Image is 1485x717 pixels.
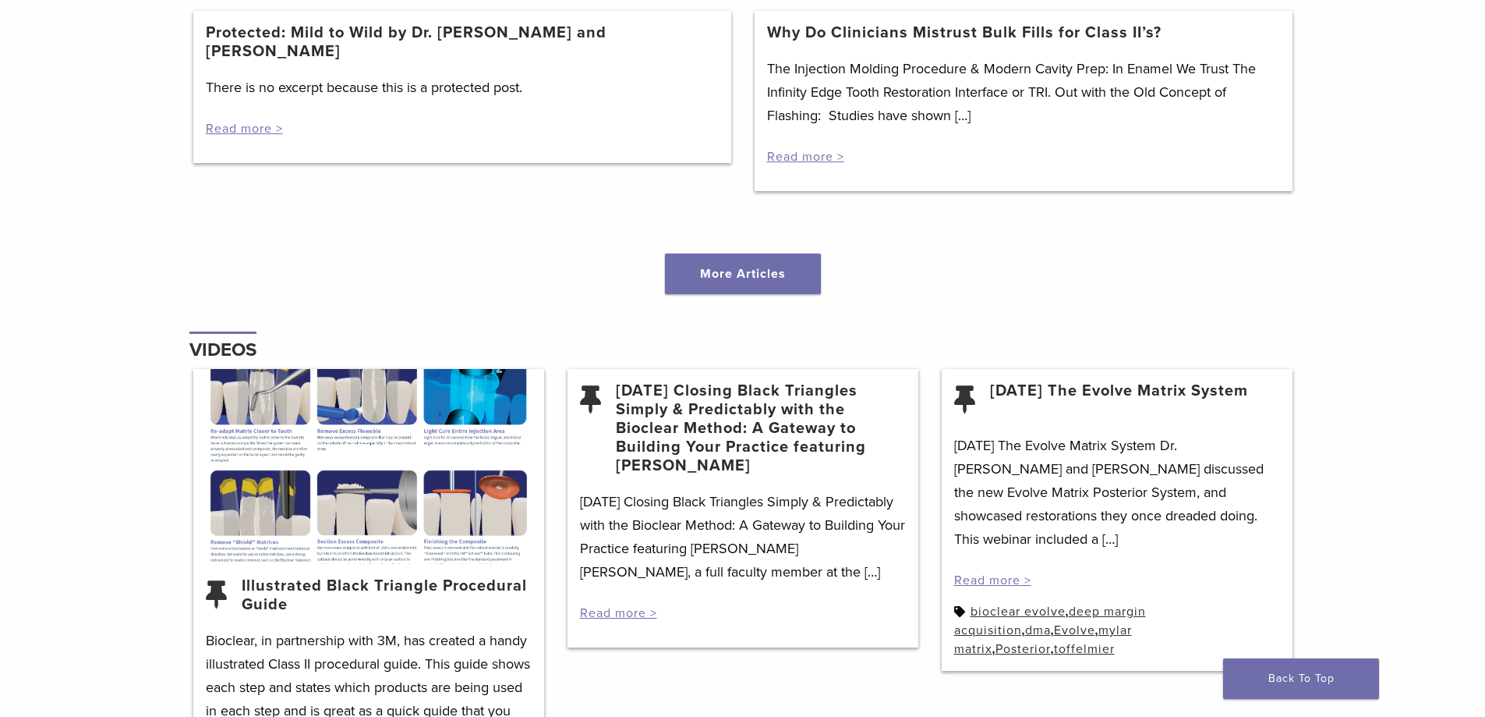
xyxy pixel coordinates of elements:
a: More Articles [665,254,821,294]
a: deep margin acquisition [954,604,1146,638]
a: Evolve [1054,623,1095,638]
a: Protected: Mild to Wild by Dr. [PERSON_NAME] and [PERSON_NAME] [206,23,719,61]
a: toffelmier [1054,641,1115,657]
p: [DATE] The Evolve Matrix System Dr. [PERSON_NAME] and [PERSON_NAME] discussed the new Evolve Matr... [954,434,1280,551]
a: Back To Top [1223,658,1379,699]
p: The Injection Molding Procedure & Modern Cavity Prep: In Enamel We Trust The Infinity Edge Tooth ... [767,57,1280,127]
a: mylar matrix [954,623,1132,657]
div: , , , , , , [954,602,1280,658]
a: bioclear evolve [971,604,1066,619]
p: [DATE] Closing Black Triangles Simply & Predictably with the Bioclear Method: A Gateway to Buildi... [580,490,906,584]
a: Illustrated Black Triangle Procedural Guide [242,577,532,614]
a: Read more > [767,149,844,165]
h4: Videos [189,332,256,369]
a: [DATE] The Evolve Matrix System [990,382,1248,419]
a: dma [1025,623,1051,638]
a: Read more > [206,121,283,137]
a: Posterior [995,641,1051,657]
a: Read more > [954,573,1031,588]
p: There is no excerpt because this is a protected post. [206,76,719,99]
a: [DATE] Closing Black Triangles Simply & Predictably with the Bioclear Method: A Gateway to Buildi... [616,382,906,475]
a: Read more > [580,605,657,621]
a: Why Do Clinicians Mistrust Bulk Fills for Class II’s? [767,23,1161,42]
